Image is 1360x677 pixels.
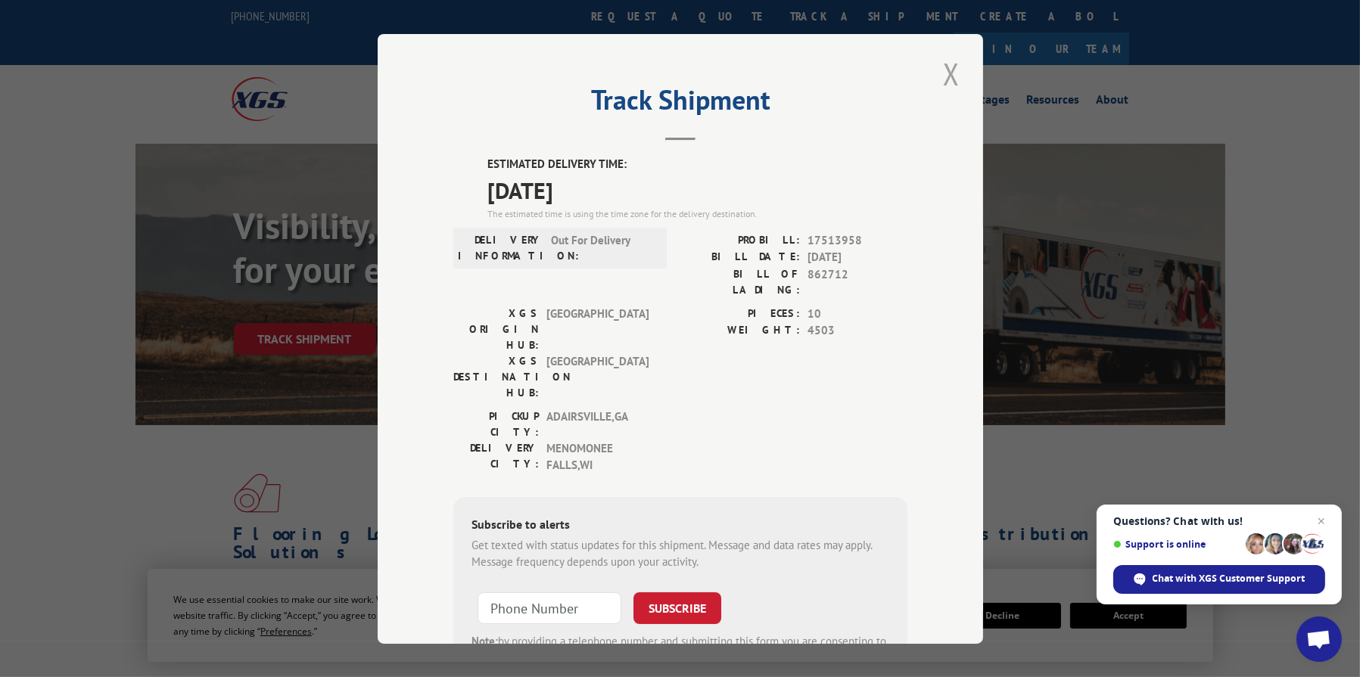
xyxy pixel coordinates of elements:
[938,53,964,95] button: Close modal
[633,592,721,623] button: SUBSCRIBE
[453,352,539,400] label: XGS DESTINATION HUB:
[478,592,621,623] input: Phone Number
[680,231,800,249] label: PROBILL:
[471,633,498,647] strong: Note:
[471,514,889,536] div: Subscribe to alerts
[546,352,649,400] span: [GEOGRAPHIC_DATA]
[453,439,539,474] label: DELIVERY CITY:
[546,408,649,439] span: ADAIRSVILLE , GA
[471,536,889,570] div: Get texted with status updates for this shipment. Message and data rates may apply. Message frequ...
[453,89,907,118] h2: Track Shipment
[487,172,907,207] span: [DATE]
[808,305,907,322] span: 10
[453,305,539,352] label: XGS ORIGIN HUB:
[1113,565,1325,594] span: Chat with XGS Customer Support
[1113,539,1240,550] span: Support is online
[808,266,907,297] span: 862712
[808,249,907,266] span: [DATE]
[808,231,907,249] span: 17513958
[680,266,800,297] label: BILL OF LADING:
[1296,616,1342,662] a: Open chat
[546,439,649,474] span: MENOMONEE FALLS , WI
[680,305,800,322] label: PIECES:
[458,231,543,263] label: DELIVERY INFORMATION:
[680,322,800,340] label: WEIGHT:
[487,156,907,173] label: ESTIMATED DELIVERY TIME:
[680,249,800,266] label: BILL DATE:
[453,408,539,439] label: PICKUP CITY:
[546,305,649,352] span: [GEOGRAPHIC_DATA]
[808,322,907,340] span: 4503
[487,207,907,220] div: The estimated time is using the time zone for the delivery destination.
[551,231,653,263] span: Out For Delivery
[1153,572,1306,585] span: Chat with XGS Customer Support
[1113,515,1325,527] span: Questions? Chat with us!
